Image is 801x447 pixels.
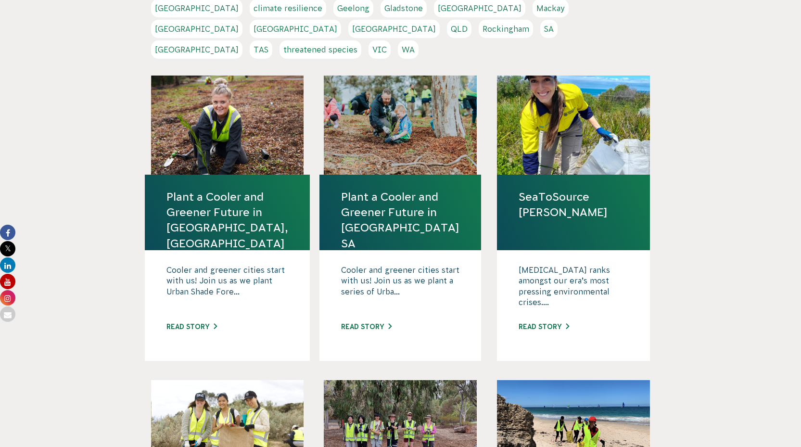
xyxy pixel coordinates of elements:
[341,323,392,331] a: Read story
[519,323,569,331] a: Read story
[151,20,242,38] a: [GEOGRAPHIC_DATA]
[166,323,217,331] a: Read story
[250,20,341,38] a: [GEOGRAPHIC_DATA]
[447,20,471,38] a: QLD
[341,265,459,313] p: Cooler and greener cities start with us! Join us as we plant a series of Urba...
[540,20,558,38] a: SA
[151,40,242,59] a: [GEOGRAPHIC_DATA]
[369,40,391,59] a: VIC
[280,40,361,59] a: threatened species
[166,189,288,251] a: Plant a Cooler and Greener Future in [GEOGRAPHIC_DATA], [GEOGRAPHIC_DATA]
[519,265,628,313] p: [MEDICAL_DATA] ranks amongst our era’s most pressing environmental crises....
[341,189,459,251] a: Plant a Cooler and Greener Future in [GEOGRAPHIC_DATA] SA
[479,20,533,38] a: Rockingham
[166,265,288,313] p: Cooler and greener cities start with us! Join us as we plant Urban Shade Fore...
[519,189,628,220] a: SeaToSource [PERSON_NAME]
[398,40,419,59] a: WA
[348,20,440,38] a: [GEOGRAPHIC_DATA]
[250,40,272,59] a: TAS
